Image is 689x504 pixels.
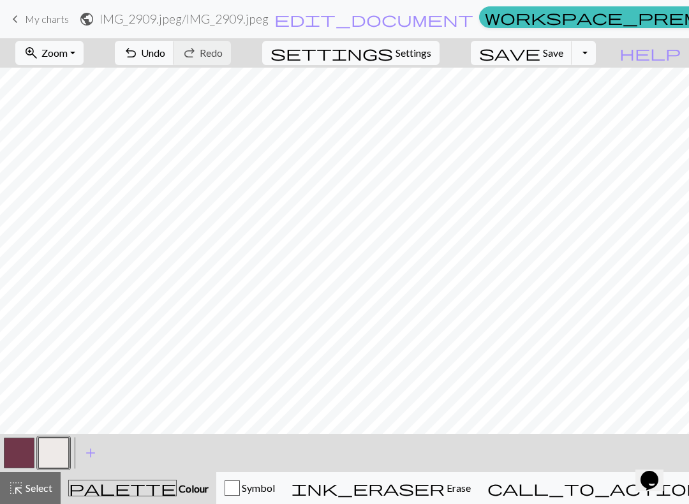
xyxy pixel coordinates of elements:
[123,44,138,62] span: undo
[283,472,479,504] button: Erase
[69,479,176,497] span: palette
[619,44,681,62] span: help
[115,41,174,65] button: Undo
[274,10,473,28] span: edit_document
[100,11,269,26] h2: IMG_2909.jpeg / IMG_2909.jpeg
[543,47,563,59] span: Save
[240,482,275,494] span: Symbol
[445,482,471,494] span: Erase
[479,44,540,62] span: save
[216,472,283,504] button: Symbol
[79,10,94,28] span: public
[177,482,209,494] span: Colour
[61,472,216,504] button: Colour
[24,44,39,62] span: zoom_in
[24,482,52,494] span: Select
[471,41,572,65] button: Save
[41,47,68,59] span: Zoom
[270,45,393,61] i: Settings
[396,45,431,61] span: Settings
[8,479,24,497] span: highlight_alt
[292,479,445,497] span: ink_eraser
[262,41,440,65] button: SettingsSettings
[8,8,69,30] a: My charts
[141,47,165,59] span: Undo
[83,444,98,462] span: add
[270,44,393,62] span: settings
[8,10,23,28] span: keyboard_arrow_left
[15,41,84,65] button: Zoom
[635,453,676,491] iframe: chat widget
[25,13,69,25] span: My charts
